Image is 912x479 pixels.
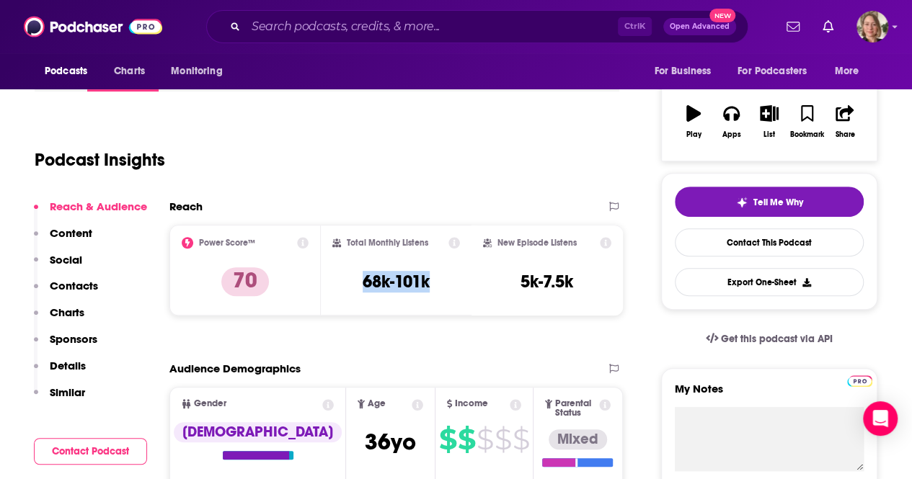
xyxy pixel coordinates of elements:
span: For Business [654,61,711,81]
button: open menu [161,58,241,85]
img: tell me why sparkle [736,197,748,208]
h2: Power Score™ [199,238,255,248]
div: List [763,130,775,139]
button: Show profile menu [856,11,888,42]
span: Gender [194,399,226,408]
p: 70 [221,267,269,296]
p: Sponsors [50,332,97,346]
h2: Reach [169,200,203,213]
span: Podcasts [45,61,87,81]
button: open menu [35,58,106,85]
span: $ [513,428,529,451]
button: Charts [34,305,84,332]
input: Search podcasts, credits, & more... [246,15,618,38]
div: Apps [722,130,741,139]
p: Social [50,253,82,267]
button: Bookmark [788,96,825,148]
span: Get this podcast via API [721,333,833,345]
span: New [709,9,735,22]
span: $ [477,428,493,451]
img: Podchaser - Follow, Share and Rate Podcasts [24,13,162,40]
button: Contacts [34,279,98,305]
button: Share [826,96,864,148]
button: Play [675,96,712,148]
span: More [835,61,859,81]
p: Contacts [50,279,98,292]
p: Reach & Audience [50,200,147,213]
span: Logged in as AriFortierPr [856,11,888,42]
div: Open Intercom Messenger [863,401,898,436]
p: Details [50,359,86,372]
p: Content [50,226,92,240]
a: Show notifications dropdown [817,14,839,39]
a: Contact This Podcast [675,228,864,256]
p: Charts [50,305,84,319]
button: Contact Podcast [34,438,147,465]
div: Search podcasts, credits, & more... [206,10,748,43]
h2: Audience Demographics [169,362,301,375]
span: $ [458,428,475,451]
h1: Podcast Insights [35,149,165,171]
button: Sponsors [34,332,97,359]
span: Age [368,399,386,408]
span: For Podcasters [738,61,807,81]
span: $ [439,428,456,451]
span: 36 yo [365,428,416,456]
button: List [751,96,788,148]
span: Monitoring [171,61,222,81]
span: Income [455,399,488,408]
span: Charts [114,61,145,81]
p: Similar [50,385,85,399]
button: tell me why sparkleTell Me Why [675,187,864,217]
h3: 68k-101k [363,271,430,292]
button: Open AdvancedNew [663,18,736,35]
img: Podchaser Pro [847,375,872,387]
label: My Notes [675,382,864,407]
button: Reach & Audience [34,200,147,226]
span: Parental Status [555,399,597,418]
a: Charts [105,58,154,85]
button: Apps [712,96,750,148]
h3: 5k-7.5k [521,271,573,292]
a: Pro website [847,373,872,387]
img: User Profile [856,11,888,42]
a: Show notifications dropdown [781,14,805,39]
button: Similar [34,385,85,412]
button: Export One-Sheet [675,268,864,296]
span: Ctrl K [618,17,652,36]
div: Share [835,130,854,139]
span: Open Advanced [670,23,730,30]
span: Tell Me Why [753,197,803,208]
button: Details [34,359,86,385]
div: [DEMOGRAPHIC_DATA] [174,422,342,442]
button: Content [34,226,92,253]
h2: Total Monthly Listens [347,238,428,248]
div: Play [686,130,701,139]
span: $ [495,428,511,451]
button: open menu [728,58,828,85]
button: open menu [644,58,729,85]
div: Mixed [549,429,607,449]
button: open menu [825,58,877,85]
button: Social [34,253,82,279]
div: Bookmark [790,130,824,139]
h2: New Episode Listens [497,238,577,248]
a: Get this podcast via API [694,321,844,357]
